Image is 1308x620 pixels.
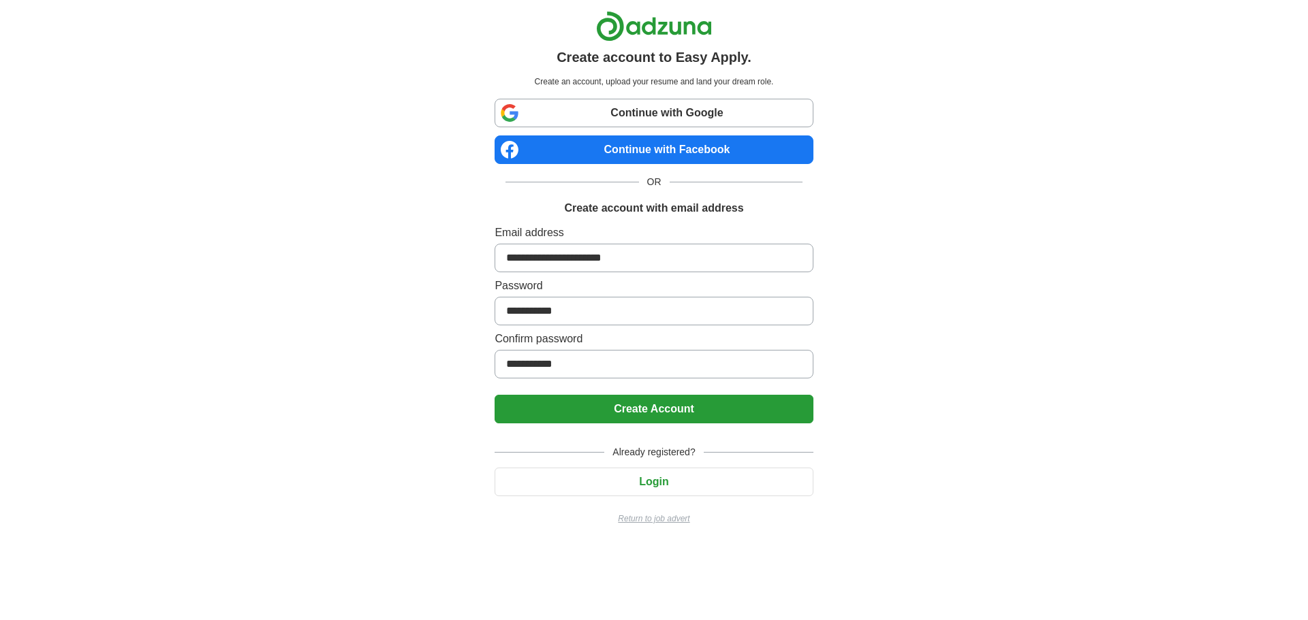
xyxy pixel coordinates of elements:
[495,476,813,487] a: Login
[495,395,813,423] button: Create Account
[495,468,813,496] button: Login
[495,225,813,241] label: Email address
[596,11,712,42] img: Adzuna logo
[495,512,813,525] a: Return to job advert
[639,175,670,189] span: OR
[557,47,751,67] h1: Create account to Easy Apply.
[495,331,813,347] label: Confirm password
[495,278,813,294] label: Password
[497,76,810,88] p: Create an account, upload your resume and land your dream role.
[564,200,743,216] h1: Create account with email address
[495,135,813,164] a: Continue with Facebook
[604,445,703,459] span: Already registered?
[495,99,813,127] a: Continue with Google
